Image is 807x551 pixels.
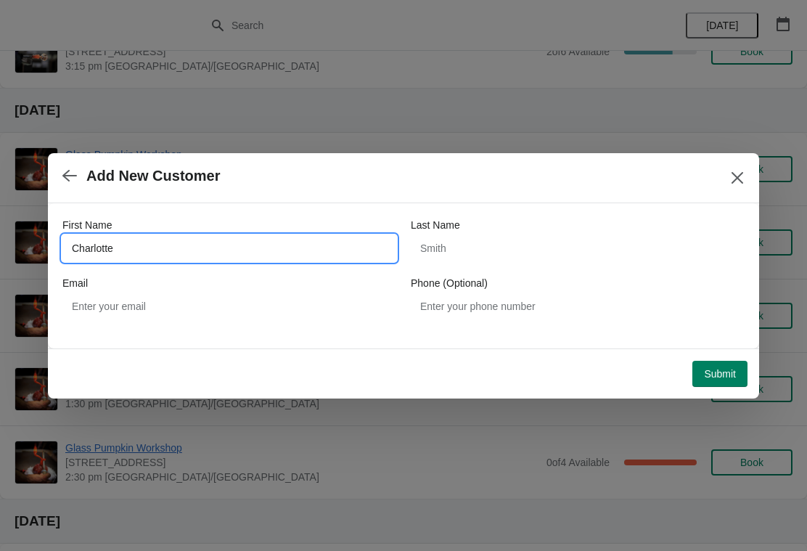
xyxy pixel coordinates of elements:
[411,276,488,290] label: Phone (Optional)
[411,218,460,232] label: Last Name
[411,235,745,261] input: Smith
[62,293,396,319] input: Enter your email
[86,168,220,184] h2: Add New Customer
[62,218,112,232] label: First Name
[62,235,396,261] input: John
[62,276,88,290] label: Email
[724,165,750,191] button: Close
[411,293,745,319] input: Enter your phone number
[704,368,736,380] span: Submit
[692,361,747,387] button: Submit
